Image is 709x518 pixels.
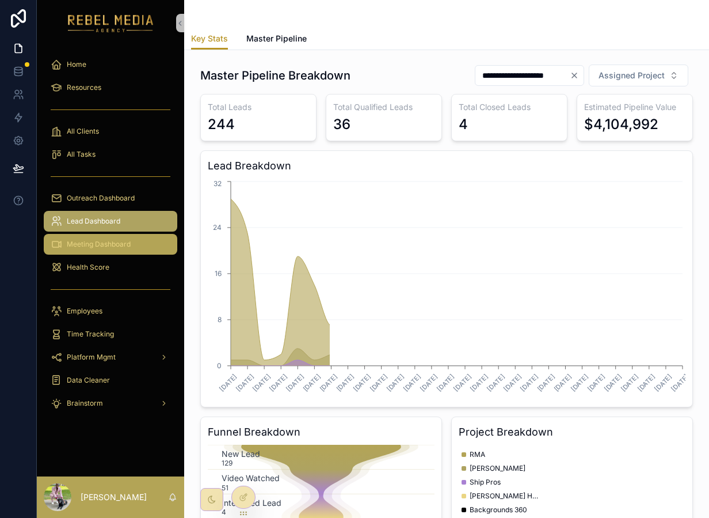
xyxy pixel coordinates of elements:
div: 36 [333,115,350,134]
span: Employees [67,307,102,316]
a: Health Score [44,257,177,278]
h3: Total Closed Leads [459,101,560,113]
span: Time Tracking [67,330,114,339]
text: [DATE] [452,372,472,393]
text: [DATE] [302,372,322,393]
text: [DATE] [468,372,489,393]
text: [DATE] [402,372,422,393]
tspan: 24 [213,223,222,232]
span: Key Stats [191,33,228,44]
a: Home [44,54,177,75]
text: [DATE] [251,372,272,393]
text: [DATE] [586,372,607,393]
span: All Tasks [67,150,96,159]
a: Meeting Dashboard [44,234,177,255]
a: Lead Dashboard [44,211,177,232]
text: [DATE] [653,372,673,393]
h3: Project Breakdown [459,424,685,440]
h1: Master Pipeline Breakdown [200,67,350,84]
span: Lead Dashboard [67,217,120,226]
span: Health Score [67,263,109,272]
text: [DATE] [519,372,540,393]
text: [DATE] [536,372,556,393]
button: Select Button [589,65,688,86]
span: All Clients [67,127,99,136]
span: Resources [67,83,101,92]
text: [DATE] [552,372,573,393]
h3: Funnel Breakdown [208,424,434,440]
a: Key Stats [191,28,228,50]
text: [DATE] [569,372,590,393]
span: Home [67,60,86,69]
text: [DATE] [502,372,523,393]
p: [PERSON_NAME] [81,491,147,503]
span: RMA [470,450,485,459]
text: [DATE] [335,372,356,393]
text: [DATE] [385,372,406,393]
tspan: 16 [215,269,222,278]
text: [DATE] [234,372,255,393]
button: Clear [570,71,584,80]
div: $4,104,992 [584,115,658,134]
h3: Total Qualified Leads [333,101,434,113]
text: [DATE] [368,372,389,393]
text: [DATE] [435,372,456,393]
text: [DATE] [619,372,640,393]
div: 4 [459,115,468,134]
text: [DATE] [636,372,657,393]
text: [DATE] [352,372,372,393]
tspan: 8 [218,315,222,324]
span: Ship Pros [470,478,501,487]
span: [PERSON_NAME] [470,464,525,473]
span: Master Pipeline [246,33,307,44]
a: Brainstorm [44,393,177,414]
a: Employees [44,301,177,322]
h3: Lead Breakdown [208,158,685,174]
span: [PERSON_NAME] Healthcare Advisors [470,491,539,501]
text: Video Watched [222,473,280,483]
span: Meeting Dashboard [67,240,131,249]
span: Backgrounds 360 [470,505,527,515]
span: Brainstorm [67,399,103,408]
a: All Clients [44,121,177,142]
a: All Tasks [44,144,177,165]
text: [DATE] [603,372,623,393]
tspan: 32 [214,179,222,188]
a: Time Tracking [44,324,177,345]
text: [DATE] [669,372,690,393]
text: 129 [222,459,232,467]
tspan: 0 [217,361,222,370]
a: Resources [44,77,177,98]
h3: Total Leads [208,101,309,113]
text: [DATE] [268,372,289,393]
a: Outreach Dashboard [44,188,177,209]
span: Data Cleaner [67,376,110,385]
img: App logo [68,14,154,32]
a: Master Pipeline [246,28,307,51]
text: 4 [222,508,226,516]
text: [DATE] [218,372,238,393]
span: Assigned Project [599,70,665,81]
a: Platform Mgmt [44,347,177,368]
text: [DATE] [486,372,506,393]
div: 244 [208,115,235,134]
a: Data Cleaner [44,370,177,391]
text: [DATE] [285,372,306,393]
text: New Lead [222,449,260,459]
text: [DATE] [418,372,439,393]
text: [DATE] [318,372,339,393]
h3: Estimated Pipeline Value [584,101,685,113]
text: 51 [222,483,228,492]
span: Platform Mgmt [67,353,116,362]
span: Outreach Dashboard [67,194,135,203]
div: chart [208,179,685,400]
div: scrollable content [37,46,184,429]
